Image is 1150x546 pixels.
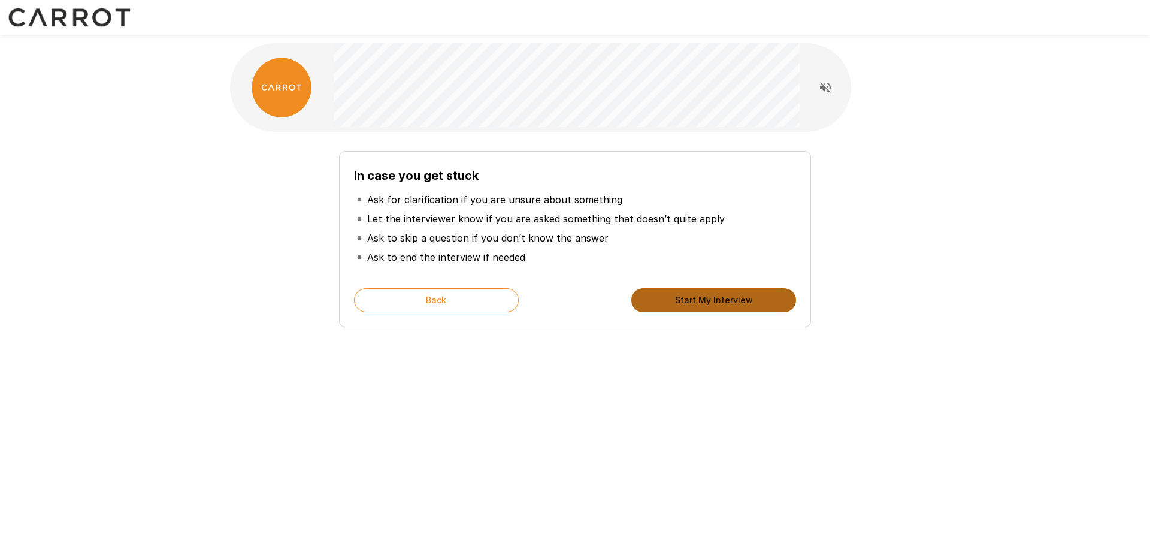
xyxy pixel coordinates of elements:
[367,212,725,226] p: Let the interviewer know if you are asked something that doesn’t quite apply
[354,168,479,183] b: In case you get stuck
[631,288,796,312] button: Start My Interview
[813,76,837,99] button: Read questions aloud
[367,250,525,264] p: Ask to end the interview if needed
[354,288,519,312] button: Back
[367,231,609,245] p: Ask to skip a question if you don’t know the answer
[252,58,311,117] img: carrot_logo.png
[367,192,622,207] p: Ask for clarification if you are unsure about something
